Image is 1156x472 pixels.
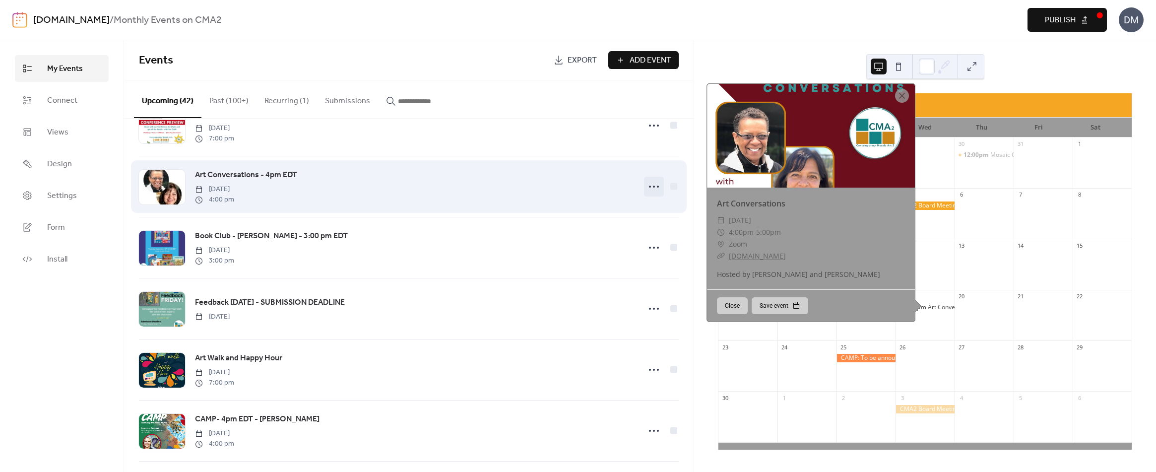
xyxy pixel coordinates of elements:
[780,343,788,351] div: 24
[47,190,77,202] span: Settings
[195,256,234,266] span: 3:00 pm
[958,242,965,249] div: 13
[33,11,110,30] a: [DOMAIN_NAME]
[195,245,234,256] span: [DATE]
[195,439,234,449] span: 4:00 pm
[1076,242,1083,249] div: 15
[195,297,345,309] span: Feedback [DATE] - SUBMISSION DEADLINE
[717,250,725,262] div: ​
[195,428,234,439] span: [DATE]
[756,226,781,238] span: 5:00pm
[47,222,65,234] span: Form
[568,55,597,67] span: Export
[729,214,751,226] span: [DATE]
[195,184,234,195] span: [DATE]
[15,182,109,209] a: Settings
[836,354,896,362] div: CAMP: To be announced
[195,312,230,322] span: [DATE]
[1119,7,1144,32] div: DM
[201,80,257,117] button: Past (100+)
[114,11,222,30] b: Monthly Events on CMA2
[717,297,748,314] button: Close
[1076,343,1083,351] div: 29
[839,343,847,351] div: 25
[1076,293,1083,300] div: 22
[721,343,729,351] div: 23
[1017,140,1024,148] div: 31
[928,303,977,312] div: Art Conversations
[15,55,109,82] a: My Events
[1067,118,1124,137] div: Sat
[47,127,68,138] span: Views
[1028,8,1107,32] button: Publish
[15,150,109,177] a: Design
[754,226,756,238] span: -
[896,202,955,210] div: CMA2 Board Meeting
[897,118,953,137] div: Wed
[195,230,348,242] span: Book Club - [PERSON_NAME] - 3:00 pm EDT
[752,297,808,314] button: Save event
[958,293,965,300] div: 20
[899,343,906,351] div: 26
[47,158,72,170] span: Design
[47,95,77,107] span: Connect
[1017,343,1024,351] div: 28
[47,254,67,266] span: Install
[15,214,109,241] a: Form
[1076,140,1083,148] div: 1
[15,87,109,114] a: Connect
[963,151,990,159] span: 12:00pm
[195,296,345,309] a: Feedback [DATE] - SUBMISSION DEADLINE
[1076,394,1083,402] div: 6
[317,80,378,117] button: Submissions
[954,118,1010,137] div: Thu
[958,191,965,199] div: 6
[1017,242,1024,249] div: 14
[1010,118,1067,137] div: Fri
[195,352,282,364] span: Art Walk and Happy Hour
[12,12,27,28] img: logo
[257,80,317,117] button: Recurring (1)
[729,251,786,261] a: [DOMAIN_NAME]
[195,413,320,425] span: CAMP- 4pm EDT - [PERSON_NAME]
[1045,14,1076,26] span: Publish
[717,198,785,209] a: Art Conversations
[134,80,201,118] button: Upcoming (42)
[729,226,754,238] span: 4:00pm
[195,169,297,182] a: Art Conversations - 4pm EDT
[899,394,906,402] div: 3
[195,378,234,388] span: 7:00 pm
[896,303,955,312] div: Art Conversations
[958,343,965,351] div: 27
[110,11,114,30] b: /
[729,238,747,250] span: Zoom
[717,226,725,238] div: ​
[896,405,955,413] div: CMA2 Board Meeting
[1017,191,1024,199] div: 7
[1076,191,1083,199] div: 8
[958,394,965,402] div: 4
[195,195,234,205] span: 4:00 pm
[955,151,1014,159] div: Mosaic Calling Cards Workalong - 12pm ET - with Kim Porter & Beca Kulinovich
[839,394,847,402] div: 2
[717,238,725,250] div: ​
[721,394,729,402] div: 30
[717,214,725,226] div: ​
[1017,293,1024,300] div: 21
[195,123,234,134] span: [DATE]
[195,169,297,181] span: Art Conversations - 4pm EDT
[630,55,671,67] span: Add Event
[780,394,788,402] div: 1
[15,119,109,145] a: Views
[195,367,234,378] span: [DATE]
[546,51,604,69] a: Export
[608,51,679,69] button: Add Event
[1017,394,1024,402] div: 5
[15,246,109,272] a: Install
[195,134,234,144] span: 7:00 pm
[195,230,348,243] a: Book Club - [PERSON_NAME] - 3:00 pm EDT
[195,413,320,426] a: CAMP- 4pm EDT - [PERSON_NAME]
[707,269,915,279] div: Hosted by [PERSON_NAME] and [PERSON_NAME]
[139,50,173,71] span: Events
